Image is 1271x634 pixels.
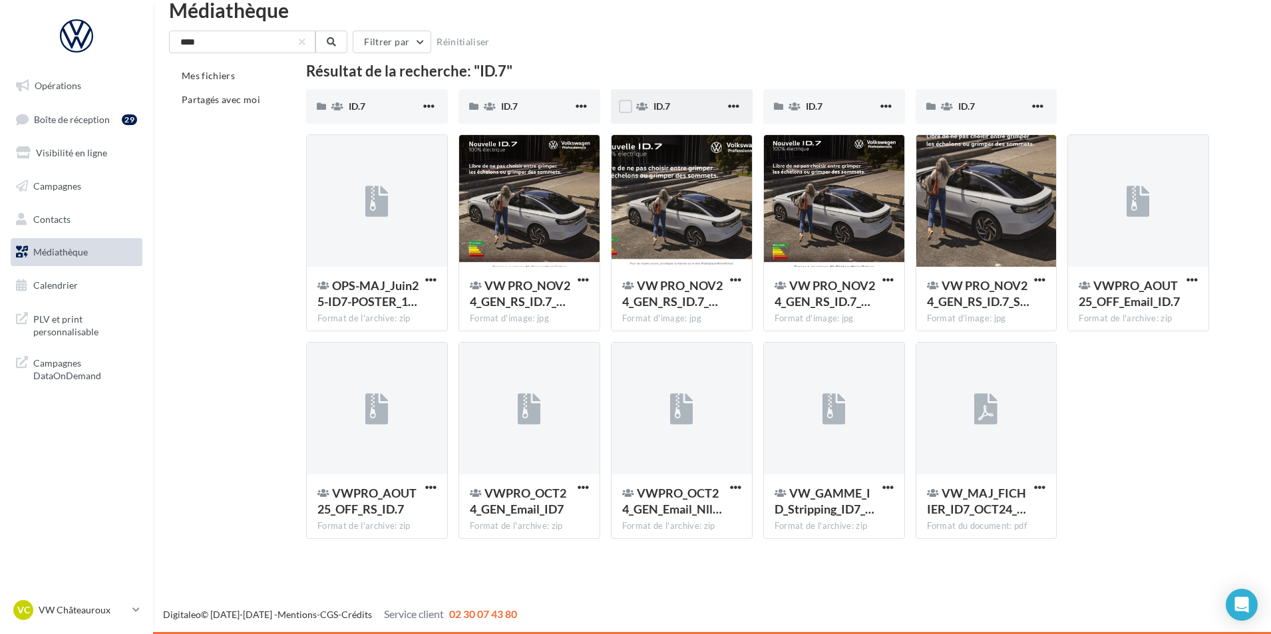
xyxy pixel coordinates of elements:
[927,313,1046,325] div: Format d'image: jpg
[277,609,317,620] a: Mentions
[349,100,365,112] span: ID.7
[927,278,1029,309] span: VW PRO_NOV24_GEN_RS_ID.7_STORY
[470,486,566,516] span: VWPRO_OCT24_GEN_Email_ID7
[353,31,431,53] button: Filtrer par
[927,486,1026,516] span: VW_MAJ_FICHIER_ID7_OCT24_CACHE-PLAQUE_HD
[122,114,137,125] div: 29
[320,609,338,620] a: CGS
[1226,589,1258,621] div: Open Intercom Messenger
[622,486,722,516] span: VWPRO_OCT24_GEN_Email_Nlle Golf
[8,349,145,388] a: Campagnes DataOnDemand
[33,213,71,224] span: Contacts
[317,278,419,309] span: OPS-MAJ_Juin25-ID7-POSTER_1200x800_HD.pdf
[806,100,822,112] span: ID.7
[35,80,81,91] span: Opérations
[17,603,30,617] span: VC
[306,64,1209,79] div: Résultat de la recherche: "ID.7"
[8,206,145,234] a: Contacts
[470,520,589,532] div: Format de l'archive: zip
[163,609,201,620] a: Digitaleo
[33,310,137,339] span: PLV et print personnalisable
[653,100,670,112] span: ID.7
[341,609,372,620] a: Crédits
[33,279,78,291] span: Calendrier
[775,520,894,532] div: Format de l'archive: zip
[33,180,81,192] span: Campagnes
[317,520,437,532] div: Format de l'archive: zip
[775,313,894,325] div: Format d'image: jpg
[431,34,495,50] button: Réinitialiser
[182,70,235,81] span: Mes fichiers
[501,100,518,112] span: ID.7
[317,486,417,516] span: VWPRO_AOUT25_OFF_RS_ID.7
[775,278,875,309] span: VW PRO_NOV24_GEN_RS_ID.7_GMB_720x720p
[8,172,145,200] a: Campagnes
[182,94,260,105] span: Partagés avec moi
[622,520,741,532] div: Format de l'archive: zip
[39,603,127,617] p: VW Châteauroux
[317,313,437,325] div: Format de l'archive: zip
[34,113,110,124] span: Boîte de réception
[958,100,975,112] span: ID.7
[8,238,145,266] a: Médiathèque
[33,354,137,383] span: Campagnes DataOnDemand
[622,278,723,309] span: VW PRO_NOV24_GEN_RS_ID.7_GMB
[1079,278,1180,309] span: VWPRO_AOUT25_OFF_Email_ID.7
[163,609,517,620] span: © [DATE]-[DATE] - - -
[8,271,145,299] a: Calendrier
[36,147,107,158] span: Visibilité en ligne
[384,607,444,620] span: Service client
[622,313,741,325] div: Format d'image: jpg
[33,246,88,257] span: Médiathèque
[449,607,517,620] span: 02 30 07 43 80
[11,597,142,623] a: VC VW Châteauroux
[775,486,874,516] span: VW_GAMME_ID_Stripping_ID7_Mars25
[1079,313,1198,325] div: Format de l'archive: zip
[8,139,145,167] a: Visibilité en ligne
[8,105,145,134] a: Boîte de réception29
[470,313,589,325] div: Format d'image: jpg
[927,520,1046,532] div: Format du document: pdf
[8,305,145,344] a: PLV et print personnalisable
[8,72,145,100] a: Opérations
[470,278,570,309] span: VW PRO_NOV24_GEN_RS_ID.7_CARRE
